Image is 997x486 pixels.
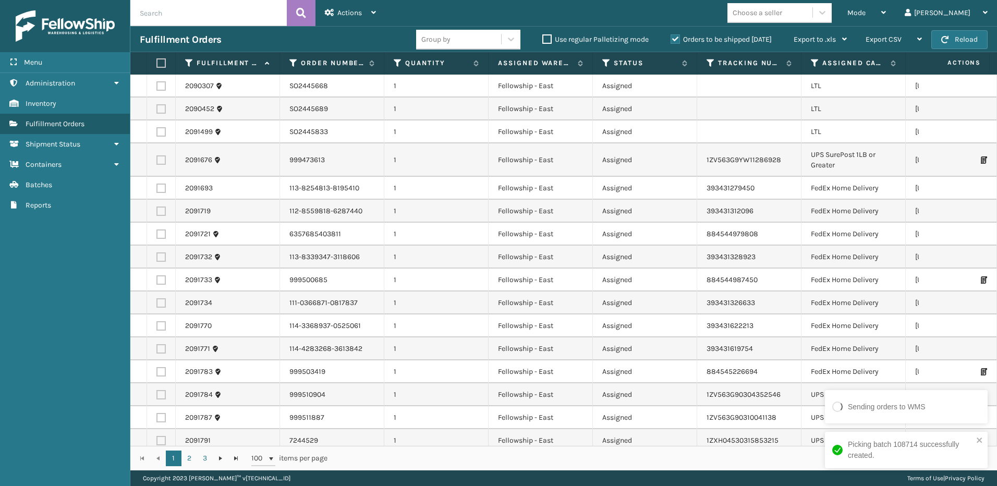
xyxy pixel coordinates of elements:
a: 1 [166,451,181,466]
span: Menu [24,58,42,67]
img: logo [16,10,115,42]
td: 1 [384,98,489,120]
td: 1 [384,291,489,314]
label: Assigned Warehouse [498,58,573,68]
td: 7244529 [280,429,384,452]
a: 884545226694 [707,367,758,376]
span: items per page [251,451,327,466]
span: Actions [337,8,362,17]
td: 113-8339347-3118606 [280,246,384,269]
a: 1ZV563G90310041138 [707,413,776,422]
a: 2 [181,451,197,466]
a: 393431622213 [707,321,753,330]
td: Assigned [593,223,697,246]
td: Fellowship - East [489,98,593,120]
a: 2090452 [185,104,214,114]
span: Inventory [26,99,56,108]
td: 1 [384,269,489,291]
td: Assigned [593,406,697,429]
a: 393431326633 [707,298,755,307]
td: FedEx Home Delivery [801,291,906,314]
td: 1 [384,429,489,452]
td: 1 [384,314,489,337]
td: 1 [384,406,489,429]
span: Shipment Status [26,140,80,149]
a: 2091499 [185,127,213,137]
td: 999511887 [280,406,384,429]
a: 2091676 [185,155,212,165]
td: UPS Ground [801,429,906,452]
a: 2090307 [185,81,214,91]
td: UPS SurePost 1LB or Greater [801,143,906,177]
td: 999510904 [280,383,384,406]
td: Assigned [593,120,697,143]
a: 393431279450 [707,184,755,192]
span: Actions [915,54,987,71]
label: Status [614,58,677,68]
a: 1ZV563G90304352546 [707,390,781,399]
td: 114-4283268-3613842 [280,337,384,360]
td: 113-8254813-8195410 [280,177,384,200]
a: 2091771 [185,344,210,354]
button: close [976,436,983,446]
td: 1 [384,337,489,360]
span: Reports [26,201,51,210]
i: Print Packing Slip [981,156,987,164]
span: Go to the next page [216,454,225,463]
td: SO2445689 [280,98,384,120]
td: Fellowship - East [489,143,593,177]
td: Assigned [593,360,697,383]
td: 1 [384,75,489,98]
td: Assigned [593,269,697,291]
i: Print Packing Slip [981,368,987,375]
label: Assigned Carrier Service [822,58,885,68]
td: FedEx Home Delivery [801,223,906,246]
a: 2091733 [185,275,212,285]
td: Assigned [593,314,697,337]
div: Picking batch 108714 successfully created. [848,439,973,461]
span: Containers [26,160,62,169]
td: UPS Ground [801,406,906,429]
a: Go to the next page [213,451,228,466]
div: Sending orders to WMS [848,402,926,412]
h3: Fulfillment Orders [140,33,221,46]
td: Fellowship - East [489,314,593,337]
td: Assigned [593,291,697,314]
td: LTL [801,120,906,143]
td: 999473613 [280,143,384,177]
a: 2091770 [185,321,212,331]
a: 3 [197,451,213,466]
label: Fulfillment Order Id [197,58,260,68]
td: 1 [384,120,489,143]
td: Assigned [593,383,697,406]
td: Assigned [593,246,697,269]
td: LTL [801,75,906,98]
td: LTL [801,98,906,120]
td: FedEx Home Delivery [801,360,906,383]
a: 2091787 [185,412,212,423]
a: 1ZXH04530315853215 [707,436,779,445]
i: Print Packing Slip [981,276,987,284]
td: FedEx Home Delivery [801,314,906,337]
p: Copyright 2023 [PERSON_NAME]™ v [TECHNICAL_ID] [143,470,290,486]
td: 114-3368937-0525061 [280,314,384,337]
td: 1 [384,143,489,177]
label: Quantity [405,58,468,68]
a: 393431328923 [707,252,756,261]
td: Assigned [593,98,697,120]
td: Fellowship - East [489,200,593,223]
a: 884544987450 [707,275,758,284]
td: FedEx Home Delivery [801,200,906,223]
td: Assigned [593,75,697,98]
td: Fellowship - East [489,383,593,406]
td: 1 [384,246,489,269]
td: FedEx Home Delivery [801,177,906,200]
td: Assigned [593,143,697,177]
td: 1 [384,200,489,223]
td: FedEx Home Delivery [801,269,906,291]
span: Go to the last page [232,454,240,463]
span: Mode [847,8,866,17]
td: Fellowship - East [489,291,593,314]
a: 393431619754 [707,344,753,353]
label: Order Number [301,58,364,68]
